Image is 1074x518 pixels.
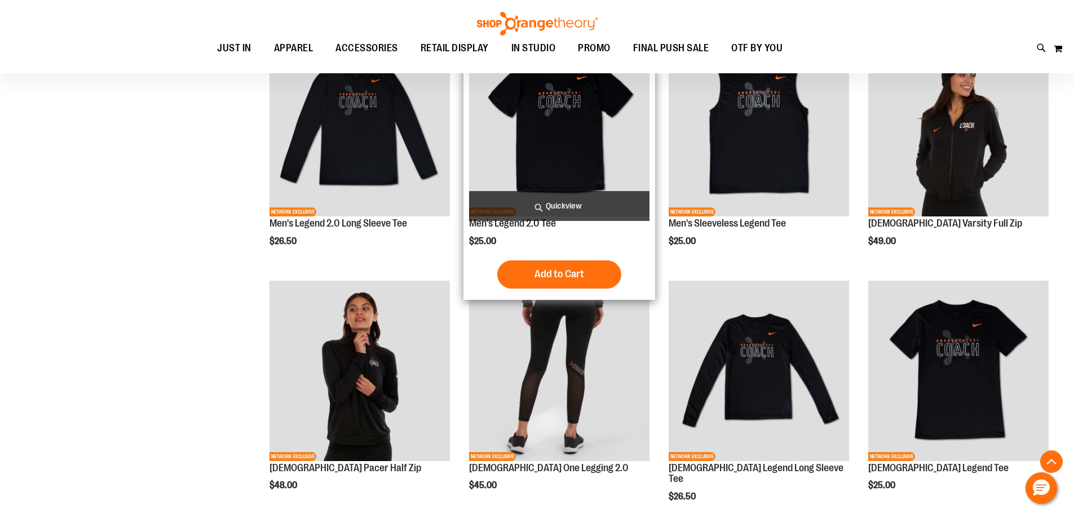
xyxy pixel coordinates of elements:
img: OTF Mens Coach FA23 Legend 2.0 LS Tee - Black primary image [269,36,450,216]
div: product [663,30,855,275]
span: $25.00 [868,480,897,490]
span: NETWORK EXCLUSIVE [269,207,316,216]
img: OTF Ladies Coach FA23 Legend LS Tee - Black primary image [669,281,849,461]
a: [DEMOGRAPHIC_DATA] One Legging 2.0 [469,462,629,473]
a: IN STUDIO [500,36,567,61]
a: [DEMOGRAPHIC_DATA] Legend Long Sleeve Tee [669,462,843,485]
span: NETWORK EXCLUSIVE [868,452,915,461]
span: PROMO [578,36,611,61]
a: Men's Sleeveless Legend Tee [669,218,786,229]
span: NETWORK EXCLUSIVE [269,452,316,461]
a: [DEMOGRAPHIC_DATA] Varsity Full Zip [868,218,1022,229]
a: FINAL PUSH SALE [622,36,721,61]
button: Back To Top [1040,450,1063,473]
a: OTF Ladies Coach FA23 Varsity Full Zip - Black primary imageNETWORK EXCLUSIVE [868,36,1049,218]
div: product [463,30,655,300]
button: Hello, have a question? Let’s chat. [1026,472,1057,504]
a: APPAREL [263,36,325,61]
span: $25.00 [469,236,498,246]
span: $26.50 [669,492,697,502]
a: ACCESSORIES [324,36,409,61]
button: Add to Cart [497,260,621,289]
span: NETWORK EXCLUSIVE [868,207,915,216]
a: PROMO [567,36,622,61]
span: OTF BY YOU [731,36,783,61]
span: FINAL PUSH SALE [633,36,709,61]
a: Men's Legend 2.0 Tee [469,218,556,229]
a: OTF Ladies Coach FA23 One Legging 2.0 - Black primary imageNETWORK EXCLUSIVE [469,281,649,463]
img: OTF Mens Coach FA23 Legend Sleeveless Tee - Black primary image [669,36,849,216]
div: product [264,30,456,275]
a: OTF Mens Coach FA23 Legend 2.0 SS Tee - Black primary imageNETWORK EXCLUSIVE [469,36,649,218]
img: OTF Ladies Coach FA23 Legend SS Tee - Black primary image [868,281,1049,461]
span: $48.00 [269,480,299,490]
span: NETWORK EXCLUSIVE [669,452,715,461]
span: $49.00 [868,236,898,246]
a: OTF Mens Coach FA23 Legend Sleeveless Tee - Black primary imageNETWORK EXCLUSIVE [669,36,849,218]
span: $45.00 [469,480,498,490]
a: OTF Ladies Coach FA23 Legend LS Tee - Black primary imageNETWORK EXCLUSIVE [669,281,849,463]
a: [DEMOGRAPHIC_DATA] Legend Tee [868,462,1009,473]
span: $26.50 [269,236,298,246]
span: NETWORK EXCLUSIVE [469,452,516,461]
a: OTF Mens Coach FA23 Legend 2.0 LS Tee - Black primary imageNETWORK EXCLUSIVE [269,36,450,218]
a: OTF BY YOU [720,36,794,61]
a: OTF Ladies Coach FA23 Pacer Half Zip - Black primary imageNETWORK EXCLUSIVE [269,281,450,463]
span: JUST IN [217,36,251,61]
a: Quickview [469,191,649,221]
img: OTF Mens Coach FA23 Legend 2.0 SS Tee - Black primary image [469,36,649,216]
a: RETAIL DISPLAY [409,36,500,61]
span: NETWORK EXCLUSIVE [669,207,715,216]
a: JUST IN [206,36,263,61]
a: [DEMOGRAPHIC_DATA] Pacer Half Zip [269,462,421,473]
img: OTF Ladies Coach FA23 Pacer Half Zip - Black primary image [269,281,450,461]
span: APPAREL [274,36,313,61]
span: IN STUDIO [511,36,556,61]
img: OTF Ladies Coach FA23 One Legging 2.0 - Black primary image [469,281,649,461]
div: product [863,30,1054,275]
span: ACCESSORIES [335,36,398,61]
span: $25.00 [669,236,697,246]
span: Add to Cart [534,268,584,280]
a: Men's Legend 2.0 Long Sleeve Tee [269,218,407,229]
span: RETAIL DISPLAY [421,36,489,61]
a: OTF Ladies Coach FA23 Legend SS Tee - Black primary imageNETWORK EXCLUSIVE [868,281,1049,463]
img: Shop Orangetheory [475,12,599,36]
img: OTF Ladies Coach FA23 Varsity Full Zip - Black primary image [868,36,1049,216]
